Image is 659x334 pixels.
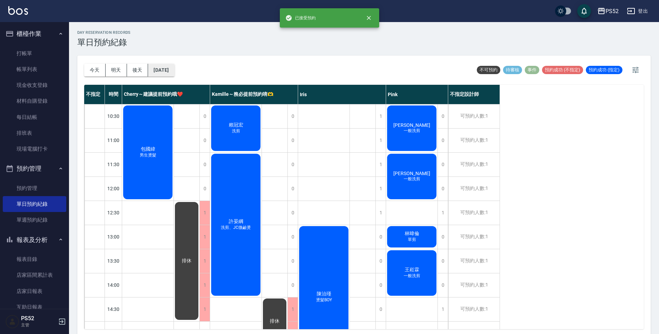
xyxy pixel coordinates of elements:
a: 單日預約紀錄 [3,196,66,212]
div: 1 [199,249,210,273]
div: 12:30 [105,201,122,225]
span: 許晏綱 [227,219,245,225]
div: 0 [287,273,298,297]
div: 10:30 [105,104,122,128]
div: 0 [437,225,448,249]
span: 事件 [525,67,539,73]
span: 單剪 [406,237,417,243]
div: 0 [437,177,448,201]
span: 一般洗剪 [402,176,422,182]
div: 可預約人數:1 [448,153,500,176]
a: 材料自購登錄 [3,93,66,109]
div: 12:00 [105,176,122,201]
div: 0 [199,104,210,128]
p: 主管 [21,322,56,328]
div: 1 [375,129,386,152]
div: 可預約人數:1 [448,225,500,249]
div: 可預約人數:1 [448,104,500,128]
span: 排休 [180,258,193,264]
span: 林暐倫 [403,231,421,237]
span: 不可預約 [477,67,500,73]
button: close [361,10,376,26]
div: 1 [437,297,448,321]
span: 包國緯 [139,146,157,152]
div: 可預約人數:1 [448,273,500,297]
span: 待審核 [503,67,522,73]
button: 今天 [84,64,106,77]
div: 不指定 [84,85,105,104]
div: 可預約人數:1 [448,177,500,201]
img: Person [6,315,19,328]
div: Pink [386,85,448,104]
div: Iris [298,85,386,104]
button: 預約管理 [3,160,66,178]
a: 現場電腦打卡 [3,141,66,157]
a: 帳單列表 [3,61,66,77]
div: Kamille～務必提前預約唷🫶 [210,85,298,104]
div: 14:30 [105,297,122,321]
div: 0 [375,297,386,321]
a: 排班表 [3,125,66,141]
div: 0 [437,129,448,152]
div: 不指定設計師 [448,85,500,104]
button: [DATE] [148,64,174,77]
button: 明天 [106,64,127,77]
span: 燙髮BOY [315,297,333,303]
a: 店家區間累計表 [3,267,66,283]
button: save [577,4,591,18]
h2: day Reservation records [77,30,131,35]
div: 0 [287,153,298,176]
a: 每日結帳 [3,109,66,125]
div: 0 [287,129,298,152]
div: 1 [199,297,210,321]
div: 0 [375,225,386,249]
div: 1 [199,225,210,249]
span: 洗剪、JC微鹼燙 [219,225,252,231]
div: 1 [437,201,448,225]
span: 賴冠宏 [227,122,245,128]
a: 單週預約紀錄 [3,212,66,228]
img: Logo [8,6,28,15]
span: 一般洗剪 [402,273,422,279]
span: 已接受預約 [285,14,316,21]
span: 一般洗剪 [402,128,422,134]
div: 1 [199,201,210,225]
a: 現金收支登錄 [3,77,66,93]
div: 時間 [105,85,122,104]
a: 預約管理 [3,180,66,196]
span: 預約成功 (指定) [586,67,622,73]
div: 11:00 [105,128,122,152]
span: 預約成功 (不指定) [542,67,583,73]
span: 陳治瑾 [315,291,333,297]
div: 0 [199,153,210,176]
h3: 單日預約紀錄 [77,38,131,47]
div: 0 [199,129,210,152]
div: 0 [287,201,298,225]
div: 0 [287,104,298,128]
div: 14:00 [105,273,122,297]
div: 1 [375,153,386,176]
div: 13:30 [105,249,122,273]
div: 1 [199,273,210,297]
h5: PS52 [21,315,56,322]
div: 0 [199,177,210,201]
span: 男生燙髮 [138,152,158,158]
div: 1 [375,104,386,128]
div: PS52 [606,7,619,16]
div: 可預約人數:1 [448,297,500,321]
div: 0 [375,249,386,273]
div: Cherry～建議提前預約哦❤️ [122,85,210,104]
div: 可預約人數:1 [448,201,500,225]
div: 1 [287,297,298,321]
div: 0 [437,153,448,176]
div: 11:30 [105,152,122,176]
div: 1 [375,177,386,201]
div: 0 [437,273,448,297]
a: 打帳單 [3,45,66,61]
div: 13:00 [105,225,122,249]
span: 王崧霖 [403,267,421,273]
div: 可預約人數:1 [448,249,500,273]
div: 0 [437,249,448,273]
a: 互助日報表 [3,299,66,315]
span: [PERSON_NAME] [392,122,432,128]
